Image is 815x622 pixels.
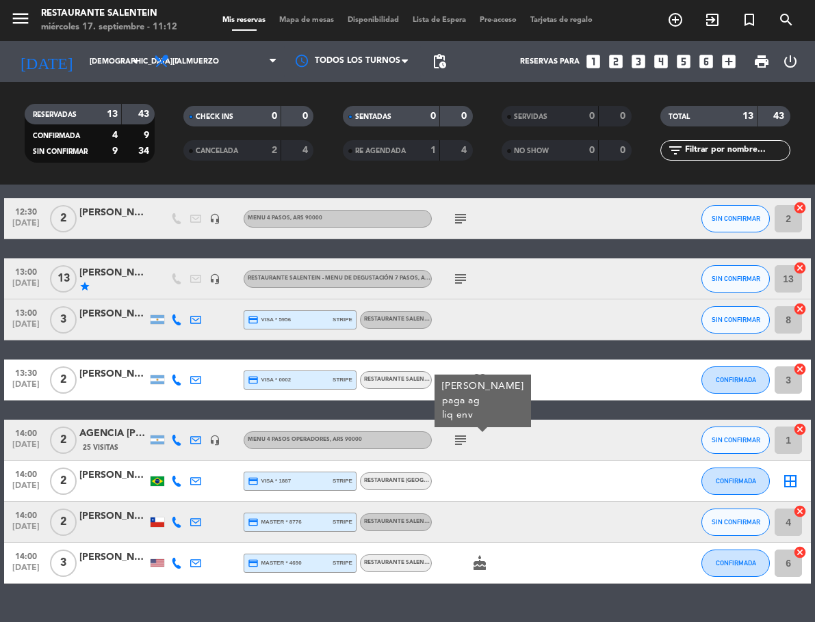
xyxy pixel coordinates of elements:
[669,113,690,120] span: TOTAL
[418,275,450,281] span: , ARS 95000
[50,550,77,577] span: 3
[9,440,43,456] span: [DATE]
[364,316,534,322] span: RESTAURANTE SALENTEIN - Menu de Degustación 7 pasos
[773,111,787,121] strong: 43
[9,506,43,522] span: 14:00
[712,316,760,323] span: SIN CONFIRMAR
[248,314,259,325] i: credit_card
[620,146,628,155] strong: 0
[107,109,118,119] strong: 13
[793,422,807,436] i: cancel
[675,53,693,70] i: looks_5
[9,304,43,320] span: 13:00
[364,560,567,565] span: RESTAURANTE SALENTEIN - Menu de Degustación 7 pasos
[712,275,760,282] span: SIN CONFIRMAR
[9,522,43,538] span: [DATE]
[209,273,220,284] i: headset_mic
[79,265,148,281] div: [PERSON_NAME]
[716,376,756,383] span: CONFIRMADA
[461,146,469,155] strong: 4
[716,559,756,567] span: CONFIRMADA
[355,148,406,154] span: RE AGENDADA
[10,8,31,29] i: menu
[355,113,391,120] span: SENTADAS
[697,53,715,70] i: looks_6
[584,53,602,70] i: looks_one
[452,432,469,448] i: subject
[364,478,644,483] span: RESTAURANTE [GEOGRAPHIC_DATA][PERSON_NAME] ([PERSON_NAME] Salentein) - Menú de Pasos
[79,426,148,442] div: AGENCIA [PERSON_NAME]
[9,465,43,481] span: 14:00
[776,41,805,82] div: LOG OUT
[9,279,43,295] span: [DATE]
[248,558,302,569] span: master * 4690
[441,379,523,422] div: [PERSON_NAME] paga ag liq env
[684,143,790,158] input: Filtrar por nombre...
[33,148,88,155] span: SIN CONFIRMAR
[701,550,770,577] button: CONFIRMADA
[9,263,43,279] span: 13:00
[452,211,469,227] i: subject
[514,148,549,154] span: NO SHOW
[196,113,233,120] span: CHECK INS
[364,519,534,524] span: RESTAURANTE SALENTEIN - Menu de Degustación 7 pasos
[701,366,770,394] button: CONFIRMADA
[50,265,77,293] span: 13
[177,57,219,66] span: Almuerzo
[41,7,177,21] div: Restaurante Salentein
[452,271,469,287] i: subject
[712,518,760,526] span: SIN CONFIRMAR
[9,219,43,234] span: [DATE]
[701,265,770,293] button: SIN CONFIRMAR
[473,16,523,24] span: Pre-acceso
[667,142,684,159] i: filter_list
[209,213,220,224] i: headset_mic
[79,468,148,483] div: [PERSON_NAME] De [PERSON_NAME]
[701,306,770,334] button: SIN CONFIRMAR
[9,380,43,396] span: [DATE]
[520,57,580,66] span: Reservas para
[272,146,277,155] strong: 2
[701,509,770,536] button: SIN CONFIRMAR
[741,12,758,28] i: turned_in_not
[778,12,794,28] i: search
[79,281,90,292] i: star
[793,261,807,275] i: cancel
[406,16,473,24] span: Lista de Espera
[248,476,291,487] span: visa * 1887
[333,375,352,384] span: stripe
[701,427,770,454] button: SIN CONFIRMAR
[248,375,291,386] span: visa * 0002
[704,12,721,28] i: exit_to_app
[127,53,144,70] i: arrow_drop_down
[330,437,362,442] span: , ARS 90000
[333,558,352,567] span: stripe
[216,16,272,24] span: Mis reservas
[430,146,436,155] strong: 1
[248,375,259,386] i: credit_card
[701,205,770,232] button: SIN CONFIRMAR
[712,436,760,444] span: SIN CONFIRMAR
[272,111,277,121] strong: 0
[793,201,807,215] i: cancel
[248,437,362,442] span: Menu 4 pasos operadores
[248,314,291,325] span: visa * 5956
[720,53,738,70] i: add_box
[341,16,406,24] span: Disponibilidad
[782,473,799,489] i: border_all
[333,315,352,324] span: stripe
[272,16,341,24] span: Mapa de mesas
[523,16,599,24] span: Tarjetas de regalo
[248,558,259,569] i: credit_card
[461,111,469,121] strong: 0
[364,377,534,382] span: RESTAURANTE SALENTEIN - Menu de Degustación 7 pasos
[9,424,43,440] span: 14:00
[83,442,118,453] span: 25 Visitas
[50,306,77,334] span: 3
[138,146,152,156] strong: 34
[50,427,77,454] span: 2
[793,504,807,518] i: cancel
[302,146,311,155] strong: 4
[782,53,799,70] i: power_settings_new
[620,111,628,121] strong: 0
